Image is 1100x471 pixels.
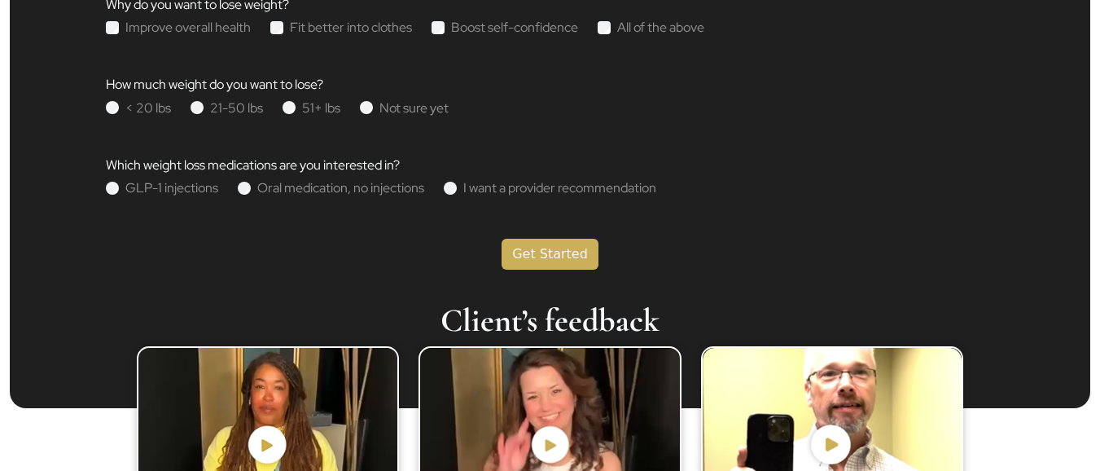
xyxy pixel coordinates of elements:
[125,21,251,34] label: Improve overall health
[290,21,412,34] label: Fit better into clothes
[125,182,218,195] label: GLP-1 injections
[106,78,323,91] label: How much weight do you want to lose?
[96,301,1005,340] h4: Client’s feedback
[257,182,424,195] label: Oral medication, no injections
[617,21,704,34] label: All of the above
[451,21,578,34] label: Boost self-confidence
[106,159,400,172] label: Which weight loss medications are you interested in?
[302,102,340,115] label: 51+ lbs
[463,182,656,195] label: I want a provider recommendation
[502,239,598,270] button: Get Started
[210,102,263,115] label: 21-50 lbs
[379,102,449,115] label: Not sure yet
[125,102,171,115] label: < 20 lbs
